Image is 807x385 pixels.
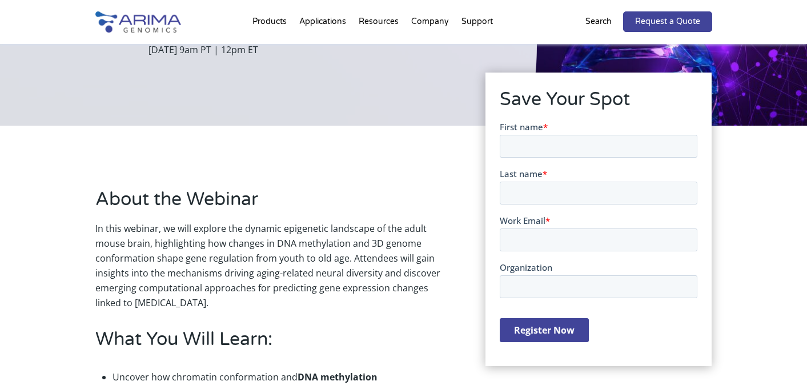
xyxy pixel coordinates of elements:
[623,11,712,32] a: Request a Quote
[148,42,480,57] p: [DATE] 9am PT | 12pm ET
[95,327,452,361] h2: What You Will Learn:
[95,187,452,221] h2: About the Webinar
[500,121,697,352] iframe: Form 0
[95,221,452,310] p: In this webinar, we will explore the dynamic epigenetic landscape of the adult mouse brain, highl...
[95,11,181,33] img: Arima-Genomics-logo
[585,14,612,29] p: Search
[500,87,697,121] h2: Save Your Spot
